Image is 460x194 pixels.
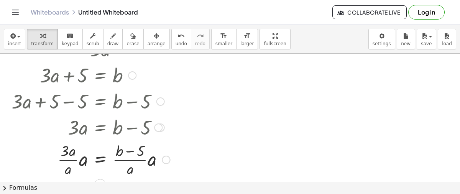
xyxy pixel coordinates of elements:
span: draw [107,41,119,46]
span: fullscreen [264,41,286,46]
button: load [438,29,456,49]
span: erase [127,41,139,46]
button: erase [122,29,143,49]
span: undo [176,41,187,46]
span: redo [195,41,205,46]
button: transform [27,29,58,49]
button: save [417,29,436,49]
i: format_size [243,31,251,41]
button: Toggle navigation [9,6,21,18]
button: format_sizelarger [236,29,258,49]
span: scrub [87,41,99,46]
span: settings [373,41,391,46]
span: larger [240,41,254,46]
span: Collaborate Live [339,9,400,16]
span: save [421,41,432,46]
button: Log in [408,5,445,20]
button: draw [103,29,123,49]
span: load [442,41,452,46]
button: redoredo [191,29,210,49]
button: format_sizesmaller [211,29,237,49]
i: undo [177,31,185,41]
a: Whiteboards [31,8,69,16]
button: fullscreen [260,29,290,49]
button: undoundo [171,29,191,49]
span: transform [31,41,54,46]
span: smaller [215,41,232,46]
button: settings [368,29,395,49]
button: keyboardkeypad [58,29,83,49]
div: Apply the same math to both sides of the equation [94,179,106,191]
span: new [401,41,411,46]
span: keypad [62,41,79,46]
button: Collaborate Live [332,5,407,19]
button: insert [4,29,25,49]
i: format_size [220,31,227,41]
span: arrange [148,41,166,46]
button: scrub [82,29,103,49]
i: keyboard [66,31,74,41]
button: arrange [143,29,170,49]
button: new [397,29,415,49]
span: insert [8,41,21,46]
i: redo [197,31,204,41]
